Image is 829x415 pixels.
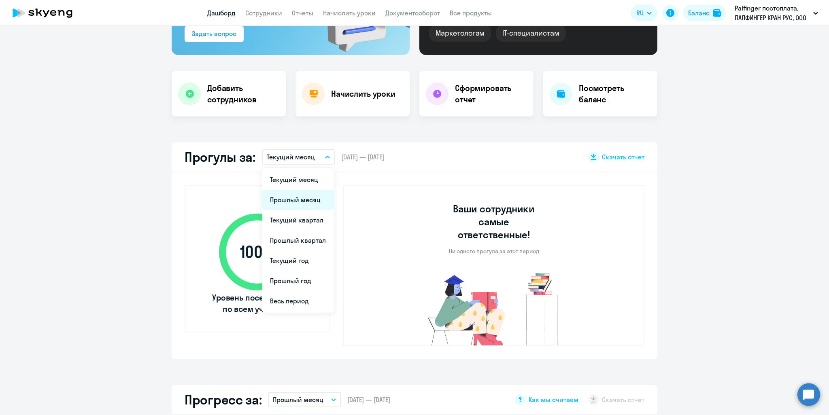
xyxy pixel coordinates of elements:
h4: Посмотреть баланс [579,83,651,105]
button: Текущий месяц [262,149,335,165]
a: Документооборот [385,9,440,17]
h2: Прогресс за: [185,392,261,408]
p: Текущий месяц [267,152,315,162]
ul: RU [262,168,334,313]
p: Ни одного прогула за этот период [449,248,539,255]
a: Отчеты [292,9,313,17]
span: 100 % [211,242,304,262]
span: [DATE] — [DATE] [347,395,390,404]
a: Все продукты [450,9,492,17]
button: Задать вопрос [185,26,244,42]
a: Сотрудники [245,9,282,17]
button: Прошлый месяц [268,392,341,407]
button: RU [631,5,657,21]
a: Начислить уроки [323,9,376,17]
button: Palfinger постоплата, ПАЛФИНГЕР КРАН РУС, ООО [731,3,822,23]
div: Баланс [688,8,710,18]
h3: Ваши сотрудники самые ответственные! [442,202,546,241]
span: Скачать отчет [602,152,644,161]
img: balance [713,9,721,17]
div: IT-специалистам [496,25,565,42]
a: Дашборд [207,9,236,17]
span: Как мы считаем [529,395,578,404]
span: Уровень посещаемости по всем ученикам [211,292,304,315]
h4: Сформировать отчет [455,83,527,105]
button: Балансbalance [683,5,726,21]
span: [DATE] — [DATE] [341,152,384,161]
h4: Начислить уроки [331,88,395,100]
p: Palfinger постоплата, ПАЛФИНГЕР КРАН РУС, ООО [735,3,810,23]
span: RU [636,8,644,18]
div: Маркетологам [429,25,491,42]
img: no-truants [413,271,575,345]
p: Прошлый месяц [273,395,323,404]
div: Задать вопрос [192,29,236,38]
h4: Добавить сотрудников [207,83,279,105]
h2: Прогулы за: [185,149,255,165]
